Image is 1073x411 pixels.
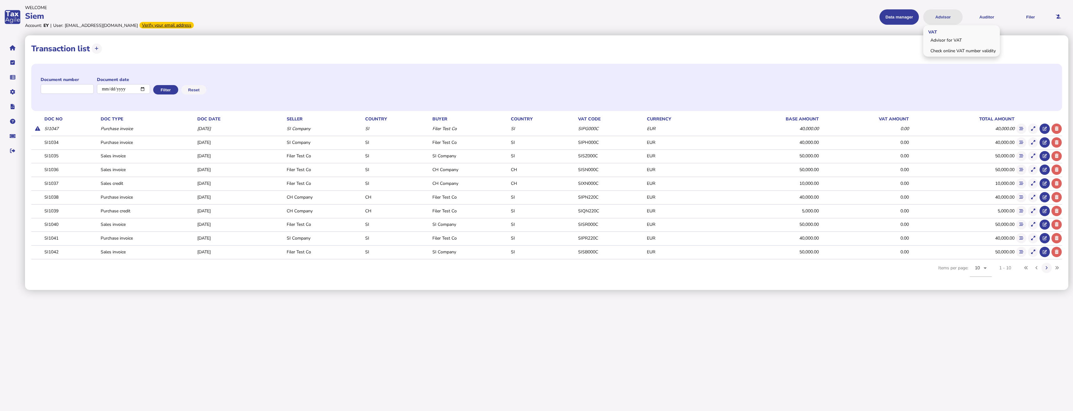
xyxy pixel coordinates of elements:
td: 0.00 [819,122,909,135]
td: [DATE] [196,246,285,258]
td: SISB000C [577,246,646,258]
td: 40,000.00 [909,122,1015,135]
button: Delete transaction [1051,124,1062,134]
td: SI Company [285,232,364,245]
td: 0.00 [819,150,909,162]
button: Show flow [1016,247,1026,257]
td: [DATE] [196,177,285,190]
button: Show transaction detail [1028,192,1038,202]
td: SI [510,232,577,245]
td: Purchase invoice [99,122,196,135]
td: Filer Test Co [431,232,510,245]
button: Show flow [1016,165,1026,175]
td: CH Company [431,177,510,190]
td: SI Company [431,150,510,162]
td: Filer Test Co [431,190,510,203]
button: Reset [181,85,206,94]
button: Show flow [1016,192,1026,202]
td: SI [510,204,577,217]
td: SISN000C [577,163,646,176]
button: Open in advisor [1040,233,1050,243]
button: Delete transaction [1051,178,1062,189]
div: User: [53,23,63,28]
a: Check online VAT number validity [924,46,999,56]
button: Data manager [6,71,19,84]
td: Filer Test Co [431,122,510,135]
td: Filer Test Co [285,163,364,176]
button: Show transaction detail [1028,178,1038,189]
td: SI1047 [43,122,99,135]
div: Items per page: [938,259,992,284]
button: Show flow [1016,220,1026,230]
td: [DATE] [196,218,285,231]
td: SIXN000C [577,177,646,190]
button: Next page [1041,263,1052,273]
th: Doc No [43,116,99,122]
button: Open in advisor [1040,151,1050,161]
td: 50,000.00 [909,150,1015,162]
button: Show flow [1016,178,1026,189]
button: Help pages [6,115,19,128]
td: SI [364,177,431,190]
td: EUR [646,204,720,217]
td: SI [364,136,431,149]
td: EUR [646,218,720,231]
th: Seller [285,116,364,122]
td: [DATE] [196,190,285,203]
th: Doc Date [196,116,285,122]
td: 0.00 [819,246,909,258]
td: SI1036 [43,163,99,176]
div: Account: [25,23,42,28]
td: EUR [646,232,720,245]
td: SIQN220C [577,204,646,217]
button: Delete transaction [1051,165,1062,175]
td: 10,000.00 [909,177,1015,190]
th: Total amount [909,116,1015,122]
td: Purchase invoice [99,190,196,203]
td: 0.00 [819,190,909,203]
button: Home [6,41,19,54]
td: CH [510,177,577,190]
button: Raise a support ticket [6,129,19,143]
label: Document number [41,77,94,83]
button: Upload transactions [92,43,102,54]
td: CH Company [285,204,364,217]
td: SI [510,150,577,162]
th: Base amount [720,116,819,122]
td: 0.00 [819,204,909,217]
td: Filer Test Co [285,218,364,231]
i: Email needs to be verified [1056,15,1061,19]
td: 40,000.00 [720,122,819,135]
td: EUR [646,190,720,203]
button: Show transaction detail [1028,220,1038,230]
button: Open in advisor [1040,124,1050,134]
td: SI [510,246,577,258]
td: 40,000.00 [909,190,1015,203]
td: Sales invoice [99,246,196,258]
button: Show transaction detail [1028,151,1038,161]
td: 0.00 [819,177,909,190]
td: SI1040 [43,218,99,231]
button: Manage settings [6,85,19,99]
td: SI1041 [43,232,99,245]
td: EUR [646,136,720,149]
button: Show flow [1016,124,1026,134]
td: SIPN220C [577,190,646,203]
td: EUR [646,177,720,190]
button: Sign out [6,144,19,157]
td: 50,000.00 [909,163,1015,176]
td: SI1042 [43,246,99,258]
button: Open in advisor [1040,192,1050,202]
div: EY [43,23,49,28]
td: [DATE] [196,163,285,176]
td: SI1037 [43,177,99,190]
th: VAT code [577,116,646,122]
button: Show transaction detail [1028,165,1038,175]
td: SI Company [431,218,510,231]
td: Sales credit [99,177,196,190]
button: Delete transaction [1051,192,1062,202]
button: Show transaction detail [1028,206,1038,216]
div: Verify your email address [139,22,194,28]
td: 5,000.00 [909,204,1015,217]
td: [DATE] [196,150,285,162]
